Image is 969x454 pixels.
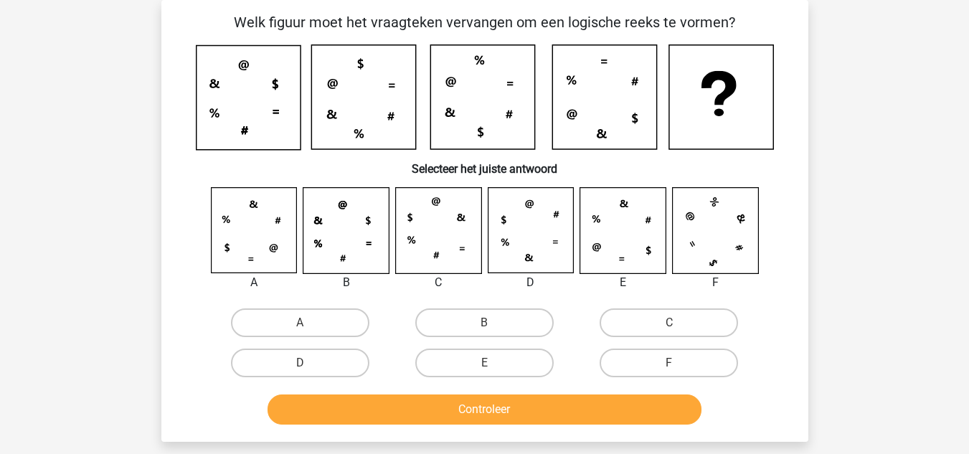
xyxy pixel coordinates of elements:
label: A [231,308,369,337]
label: C [600,308,738,337]
label: D [231,349,369,377]
div: B [292,274,400,291]
div: A [200,274,308,291]
div: E [569,274,677,291]
p: Welk figuur moet het vraagteken vervangen om een logische reeks te vormen? [184,11,785,33]
div: D [477,274,585,291]
label: B [415,308,554,337]
label: F [600,349,738,377]
label: E [415,349,554,377]
div: C [384,274,493,291]
button: Controleer [268,394,701,425]
div: F [661,274,770,291]
h6: Selecteer het juiste antwoord [184,151,785,176]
